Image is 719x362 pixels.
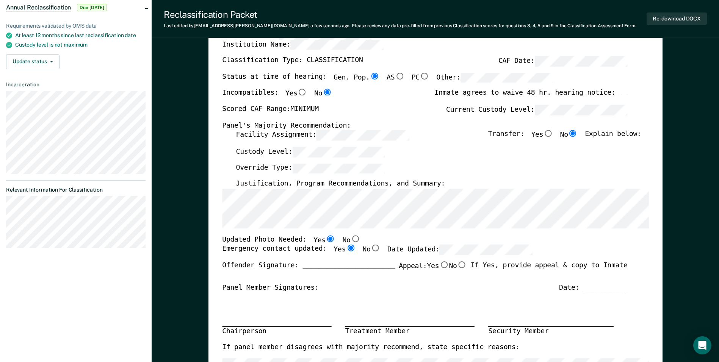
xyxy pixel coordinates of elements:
label: No [362,245,380,255]
label: Yes [427,261,449,271]
label: Yes [313,235,335,245]
label: If panel member disagrees with majority recommend, state specific reasons: [222,343,520,352]
div: Treatment Member [345,327,475,337]
label: Institution Name: [222,39,383,50]
label: PC [411,73,429,83]
div: Requirements validated by OMS data [6,23,146,29]
label: Yes [334,245,356,255]
input: Facility Assignment: [316,130,409,140]
input: AS [395,73,404,80]
label: Scored CAF Range: MINIMUM [222,105,319,115]
input: Yes [297,89,307,96]
input: No [350,235,360,242]
label: Facility Assignment: [236,130,409,140]
label: AS [387,73,404,83]
input: Other: [461,73,553,83]
div: Transfer: Explain below: [488,130,641,147]
input: Yes [543,130,553,137]
input: Institution Name: [290,39,383,50]
label: Other: [436,73,553,83]
span: date [125,32,136,38]
input: Yes [346,245,356,252]
div: Inmate agrees to waive 48 hr. hearing notice: __ [434,89,627,105]
dt: Relevant Information For Classification [6,187,146,193]
label: Override Type: [236,163,385,173]
dt: Incarceration [6,81,146,88]
div: Open Intercom Messenger [693,336,711,354]
label: Date Updated: [387,245,533,255]
button: Update status [6,54,60,69]
input: PC [420,73,429,80]
label: CAF Date: [498,56,627,66]
span: a few seconds ago [310,23,349,28]
input: No [568,130,578,137]
label: Yes [285,89,307,99]
div: Offender Signature: _______________________ If Yes, provide appeal & copy to Inmate [222,261,627,283]
div: Date: ___________ [559,283,627,292]
div: Reclassification Packet [164,9,636,20]
button: Re-download DOCX [647,12,707,25]
div: Last edited by [EMAIL_ADDRESS][PERSON_NAME][DOMAIN_NAME] . Please review any data pre-filled from... [164,23,636,28]
div: Updated Photo Needed: [222,235,360,245]
div: Security Member [488,327,614,337]
label: Classification Type: CLASSIFICATION [222,56,363,66]
input: CAF Date: [534,56,627,66]
input: No [370,245,380,252]
label: No [560,130,578,140]
label: Yes [531,130,553,140]
label: Current Custody Level: [446,105,627,115]
label: No [342,235,360,245]
label: Justification, Program Recommendations, and Summary: [236,180,445,189]
div: Status at time of hearing: [222,73,553,89]
span: Due [DATE] [77,4,107,11]
input: Date Updated: [440,245,533,255]
input: No [322,89,332,96]
input: Current Custody Level: [534,105,627,115]
input: Override Type: [292,163,385,173]
input: Custody Level: [292,147,385,157]
input: Gen. Pop. [370,73,379,80]
div: Incompatibles: [222,89,332,105]
div: Panel Member Signatures: [222,283,319,292]
label: Custody Level: [236,147,385,157]
div: Chairperson [222,327,331,337]
label: No [449,261,467,271]
input: No [457,261,467,268]
div: Panel's Majority Recommendation: [222,121,627,130]
input: Yes [439,261,449,268]
input: Yes [326,235,335,242]
div: At least 12 months since last reclassification [15,32,146,39]
div: Custody level is not [15,42,146,48]
label: Gen. Pop. [334,73,380,83]
label: Appeal: [399,261,467,277]
label: No [314,89,332,99]
div: Emergency contact updated: [222,245,533,262]
span: Annual Reclassification [6,4,71,11]
span: maximum [64,42,88,48]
